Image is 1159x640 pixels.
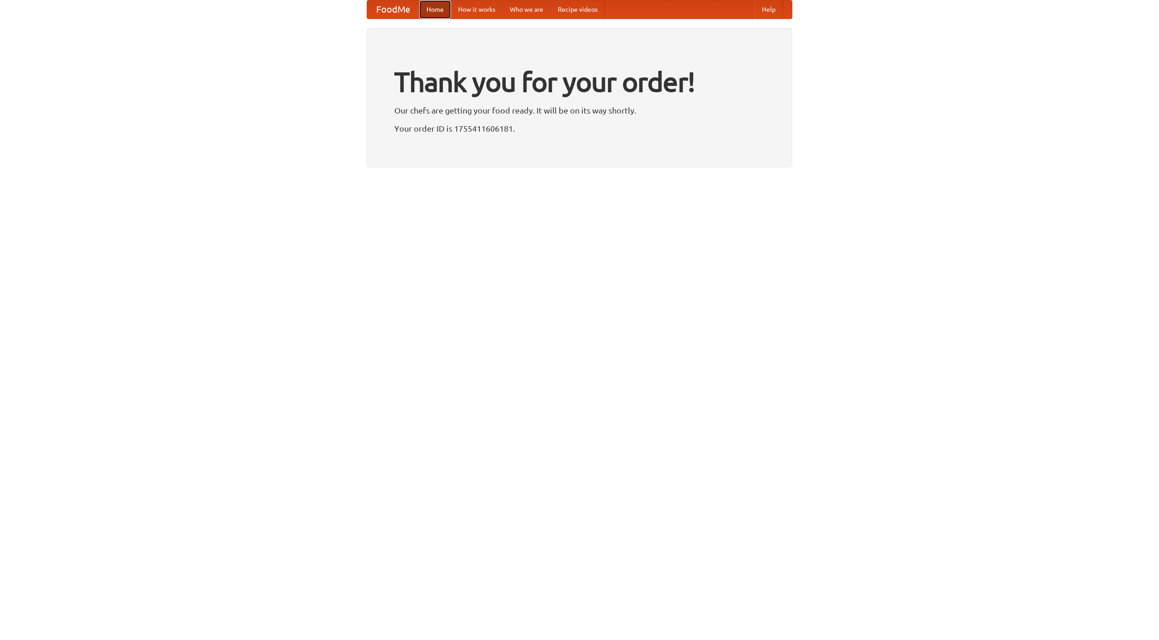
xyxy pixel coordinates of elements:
[755,0,783,19] a: Help
[394,122,765,135] p: Your order ID is 1755411606181.
[451,0,503,19] a: How it works
[394,60,765,104] h1: Thank you for your order!
[503,0,551,19] a: Who we are
[551,0,605,19] a: Recipe videos
[394,104,765,117] p: Our chefs are getting your food ready. It will be on its way shortly.
[419,0,451,19] a: Home
[367,0,419,19] a: FoodMe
